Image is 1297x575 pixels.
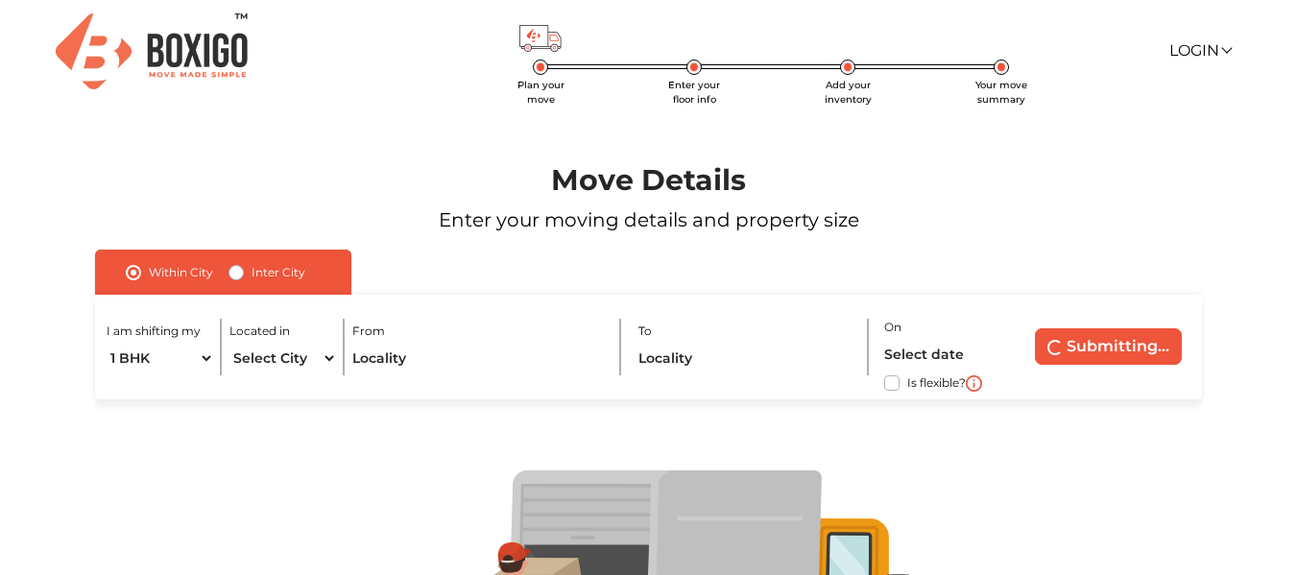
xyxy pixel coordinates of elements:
[884,338,1012,371] input: Select date
[52,163,1245,198] h1: Move Details
[107,323,201,340] label: I am shifting my
[517,79,564,106] span: Plan your move
[229,323,290,340] label: Located in
[638,323,652,340] label: To
[149,261,213,284] label: Within City
[884,319,901,336] label: On
[966,375,982,392] img: i
[52,205,1245,234] p: Enter your moving details and property size
[638,342,855,375] input: Locality
[252,261,305,284] label: Inter City
[352,342,606,375] input: Locality
[975,79,1027,106] span: Your move summary
[352,323,385,340] label: From
[1035,328,1182,365] button: Submitting...
[907,371,966,392] label: Is flexible?
[825,79,872,106] span: Add your inventory
[1169,41,1231,60] a: Login
[668,79,720,106] span: Enter your floor info
[56,13,248,89] img: Boxigo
